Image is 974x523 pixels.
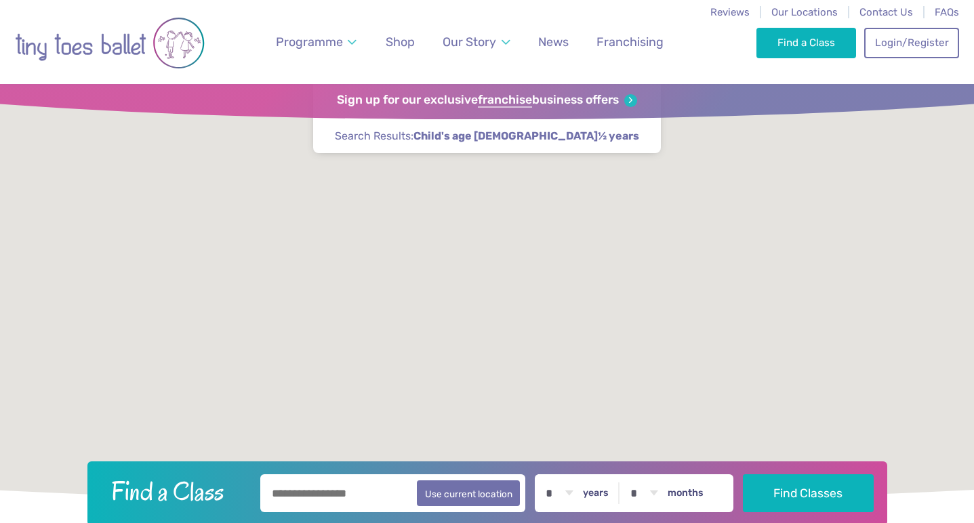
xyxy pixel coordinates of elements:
[386,35,415,49] span: Shop
[417,480,521,506] button: Use current location
[668,487,704,499] label: months
[935,6,959,18] a: FAQs
[270,27,363,58] a: Programme
[859,6,913,18] a: Contact Us
[590,27,670,58] a: Franchising
[276,35,343,49] span: Programme
[478,93,532,108] strong: franchise
[100,474,251,508] h2: Find a Class
[443,35,496,49] span: Our Story
[437,27,516,58] a: Our Story
[413,129,639,142] strong: Child's age [DEMOGRAPHIC_DATA]½ years
[538,35,569,49] span: News
[756,28,856,58] a: Find a Class
[15,9,205,77] img: tiny toes ballet
[337,93,637,108] a: Sign up for our exclusivefranchisebusiness offers
[743,474,874,512] button: Find Classes
[380,27,421,58] a: Shop
[583,487,609,499] label: years
[864,28,959,58] a: Login/Register
[532,27,575,58] a: News
[771,6,838,18] a: Our Locations
[710,6,750,18] a: Reviews
[596,35,664,49] span: Franchising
